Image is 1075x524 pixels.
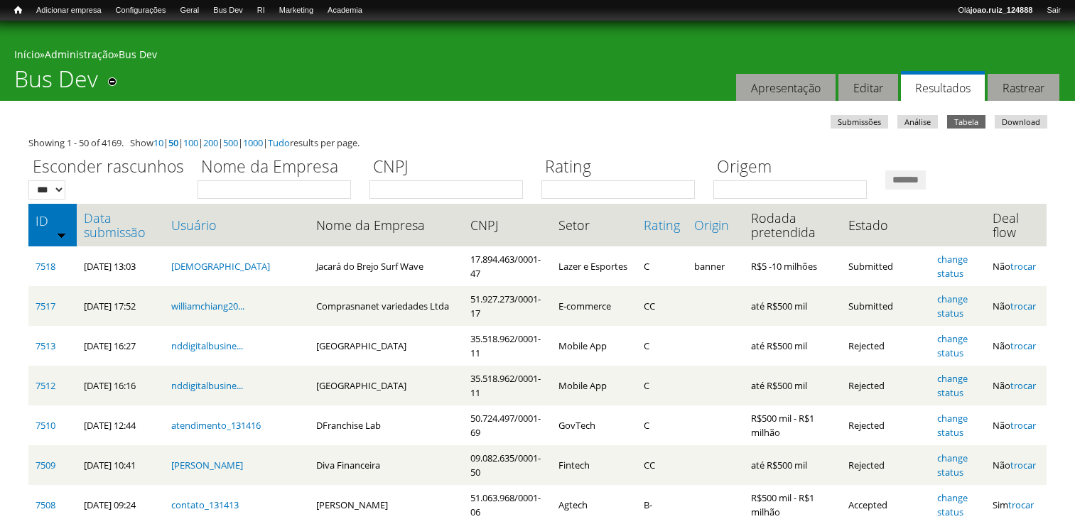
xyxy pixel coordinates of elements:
td: Rejected [841,326,929,366]
a: Início [7,4,29,17]
a: [DEMOGRAPHIC_DATA] [171,260,270,273]
td: Fintech [551,445,637,485]
a: nddigitalbusine... [171,379,243,392]
th: Estado [841,204,929,246]
td: DFranchise Lab [309,405,463,445]
a: Data submissão [84,211,158,239]
td: 17.894.463/0001-47 [463,246,551,286]
td: CC [637,286,687,326]
td: 51.927.273/0001-17 [463,286,551,326]
td: Diva Financeira [309,445,463,485]
a: Download [995,115,1047,129]
td: até R$500 mil [744,286,841,326]
td: Rejected [841,366,929,405]
a: 50 [168,136,178,149]
a: 100 [183,136,198,149]
a: change status [937,412,968,439]
td: 35.518.962/0001-11 [463,326,551,366]
a: 200 [203,136,218,149]
label: CNPJ [369,155,532,180]
td: banner [687,246,744,286]
td: Não [985,286,1047,326]
a: RI [250,4,272,18]
td: até R$500 mil [744,326,841,366]
a: trocar [1010,300,1036,312]
a: ID [36,214,70,228]
td: [DATE] 10:41 [77,445,165,485]
a: trocar [1010,339,1036,352]
td: Não [985,445,1047,485]
a: change status [937,293,968,320]
td: C [637,326,687,366]
td: até R$500 mil [744,366,841,405]
a: Geral [173,4,206,18]
a: change status [937,332,968,359]
td: Submitted [841,286,929,326]
td: Não [985,366,1047,405]
label: Nome da Empresa [198,155,360,180]
a: 7512 [36,379,55,392]
a: contato_131413 [171,498,239,511]
a: 7509 [36,459,55,471]
a: Tabela [947,115,985,129]
a: Análise [897,115,938,129]
td: E-commerce [551,286,637,326]
td: 50.724.497/0001-69 [463,405,551,445]
td: [GEOGRAPHIC_DATA] [309,326,463,366]
label: Esconder rascunhos [28,155,188,180]
span: Início [14,5,22,15]
a: change status [937,253,968,280]
th: Setor [551,204,637,246]
a: Bus Dev [206,4,250,18]
td: até R$500 mil [744,445,841,485]
div: Showing 1 - 50 of 4169. Show | | | | | | results per page. [28,136,1047,150]
td: Submitted [841,246,929,286]
td: C [637,246,687,286]
div: » » [14,48,1061,65]
label: Origem [713,155,876,180]
a: Academia [320,4,369,18]
a: 7510 [36,419,55,432]
a: [PERSON_NAME] [171,459,243,471]
td: Não [985,246,1047,286]
a: Marketing [272,4,320,18]
strong: joao.ruiz_124888 [971,6,1033,14]
td: Lazer e Esportes [551,246,637,286]
a: williamchiang20... [171,300,244,312]
a: 500 [223,136,238,149]
a: 7518 [36,260,55,273]
th: Nome da Empresa [309,204,463,246]
a: trocar [1010,379,1036,392]
a: change status [937,491,968,518]
a: Início [14,48,40,61]
a: Usuário [171,218,302,232]
a: Sair [1039,4,1068,18]
td: Comprasnanet variedades Ltda [309,286,463,326]
td: Mobile App [551,326,637,366]
img: ordem crescente [57,230,66,239]
td: Não [985,326,1047,366]
td: [DATE] 16:16 [77,366,165,405]
a: 7517 [36,300,55,312]
th: CNPJ [463,204,551,246]
a: Configurações [109,4,173,18]
a: change status [937,372,968,399]
td: C [637,366,687,405]
td: [DATE] 13:03 [77,246,165,286]
td: Jacará do Brejo Surf Wave [309,246,463,286]
td: Mobile App [551,366,637,405]
a: 10 [153,136,163,149]
a: trocar [1010,419,1036,432]
a: nddigitalbusine... [171,339,243,352]
a: Administração [45,48,114,61]
a: Submissões [831,115,888,129]
a: trocar [1008,498,1034,511]
a: Editar [838,74,898,102]
a: Olájoao.ruiz_124888 [951,4,1039,18]
th: Deal flow [985,204,1047,246]
a: Resultados [901,71,985,102]
td: 09.082.635/0001-50 [463,445,551,485]
td: CC [637,445,687,485]
td: C [637,405,687,445]
a: change status [937,452,968,479]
